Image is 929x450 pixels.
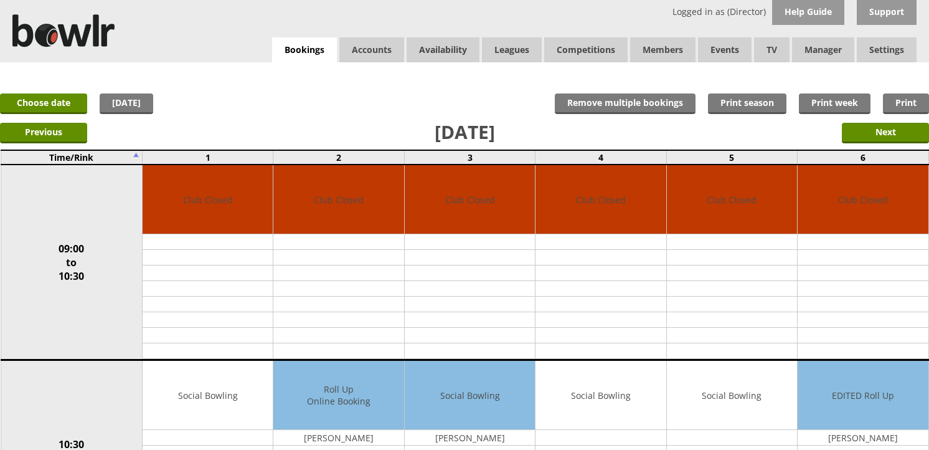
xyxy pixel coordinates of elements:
[273,150,404,165] td: 2
[698,37,752,62] a: Events
[535,361,666,430] td: Social Bowling
[273,361,403,430] td: Roll Up Online Booking
[407,37,479,62] a: Availability
[272,37,337,63] a: Bookings
[667,361,797,430] td: Social Bowling
[405,165,535,234] td: Club Closed
[405,361,535,430] td: Social Bowling
[535,150,666,165] td: 4
[754,37,790,62] span: TV
[798,430,928,446] td: [PERSON_NAME]
[857,37,917,62] span: Settings
[792,37,854,62] span: Manager
[708,93,786,114] a: Print season
[630,37,696,62] span: Members
[883,93,929,114] a: Print
[273,430,403,446] td: [PERSON_NAME]
[100,93,153,114] a: [DATE]
[544,37,628,62] a: Competitions
[273,165,403,234] td: Club Closed
[404,150,535,165] td: 3
[798,150,928,165] td: 6
[1,150,143,165] td: Time/Rink
[799,93,870,114] a: Print week
[667,165,797,234] td: Club Closed
[405,430,535,446] td: [PERSON_NAME]
[842,123,929,143] input: Next
[798,165,928,234] td: Club Closed
[555,93,696,114] input: Remove multiple bookings
[1,165,143,360] td: 09:00 to 10:30
[798,361,928,430] td: EDITED Roll Up
[666,150,797,165] td: 5
[143,361,273,430] td: Social Bowling
[143,165,273,234] td: Club Closed
[339,37,404,62] span: Accounts
[482,37,542,62] a: Leagues
[535,165,666,234] td: Club Closed
[143,150,273,165] td: 1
